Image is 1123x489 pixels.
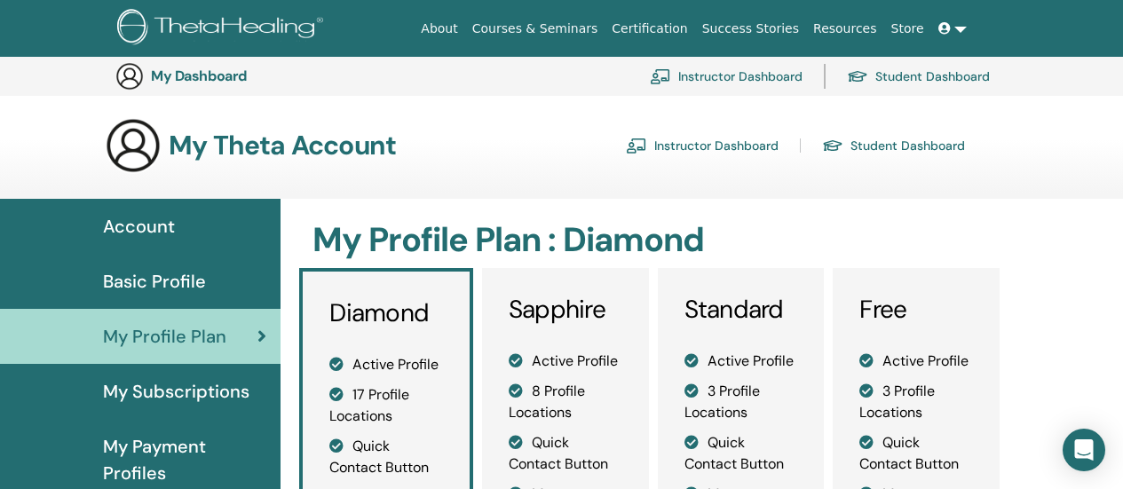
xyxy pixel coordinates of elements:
[103,268,206,295] span: Basic Profile
[103,323,226,350] span: My Profile Plan
[822,131,965,160] a: Student Dashboard
[151,67,328,84] h3: My Dashboard
[695,12,806,45] a: Success Stories
[684,432,798,475] li: Quick Contact Button
[1063,429,1105,471] div: Open Intercom Messenger
[329,354,443,375] li: Active Profile
[847,57,990,96] a: Student Dashboard
[329,384,443,427] li: 17 Profile Locations
[859,381,973,423] li: 3 Profile Locations
[105,117,162,174] img: generic-user-icon.jpg
[626,131,779,160] a: Instructor Dashboard
[312,220,995,261] h2: My Profile Plan : Diamond
[859,295,973,325] h3: Free
[169,130,396,162] h3: My Theta Account
[414,12,464,45] a: About
[509,381,622,423] li: 8 Profile Locations
[605,12,694,45] a: Certification
[859,432,973,475] li: Quick Contact Button
[329,298,443,328] h3: Diamond
[509,295,622,325] h3: Sapphire
[117,9,329,49] img: logo.png
[684,295,798,325] h3: Standard
[650,68,671,84] img: chalkboard-teacher.svg
[103,433,266,486] span: My Payment Profiles
[650,57,803,96] a: Instructor Dashboard
[329,436,443,478] li: Quick Contact Button
[859,351,973,372] li: Active Profile
[103,213,175,240] span: Account
[465,12,605,45] a: Courses & Seminars
[509,351,622,372] li: Active Profile
[822,138,843,154] img: graduation-cap.svg
[626,138,647,154] img: chalkboard-teacher.svg
[509,432,622,475] li: Quick Contact Button
[115,62,144,91] img: generic-user-icon.jpg
[847,69,868,84] img: graduation-cap.svg
[103,378,249,405] span: My Subscriptions
[684,381,798,423] li: 3 Profile Locations
[884,12,931,45] a: Store
[684,351,798,372] li: Active Profile
[806,12,884,45] a: Resources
